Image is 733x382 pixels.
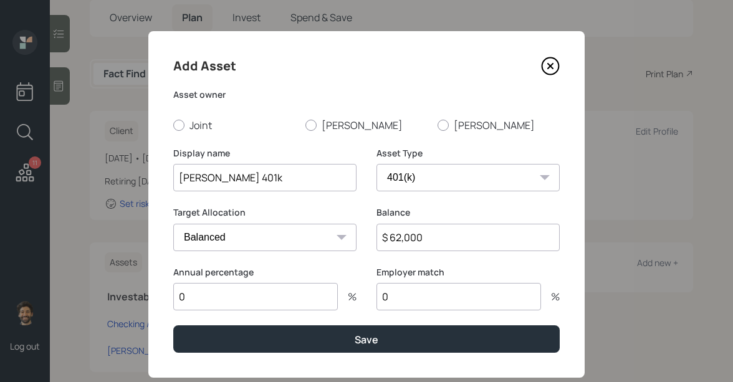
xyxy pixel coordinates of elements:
[173,56,236,76] h4: Add Asset
[305,118,428,132] label: [PERSON_NAME]
[338,292,357,302] div: %
[355,333,378,346] div: Save
[376,206,560,219] label: Balance
[541,292,560,302] div: %
[173,206,357,219] label: Target Allocation
[173,118,295,132] label: Joint
[173,147,357,160] label: Display name
[376,266,560,279] label: Employer match
[376,147,560,160] label: Asset Type
[173,88,560,101] label: Asset owner
[173,266,357,279] label: Annual percentage
[173,325,560,352] button: Save
[438,118,560,132] label: [PERSON_NAME]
